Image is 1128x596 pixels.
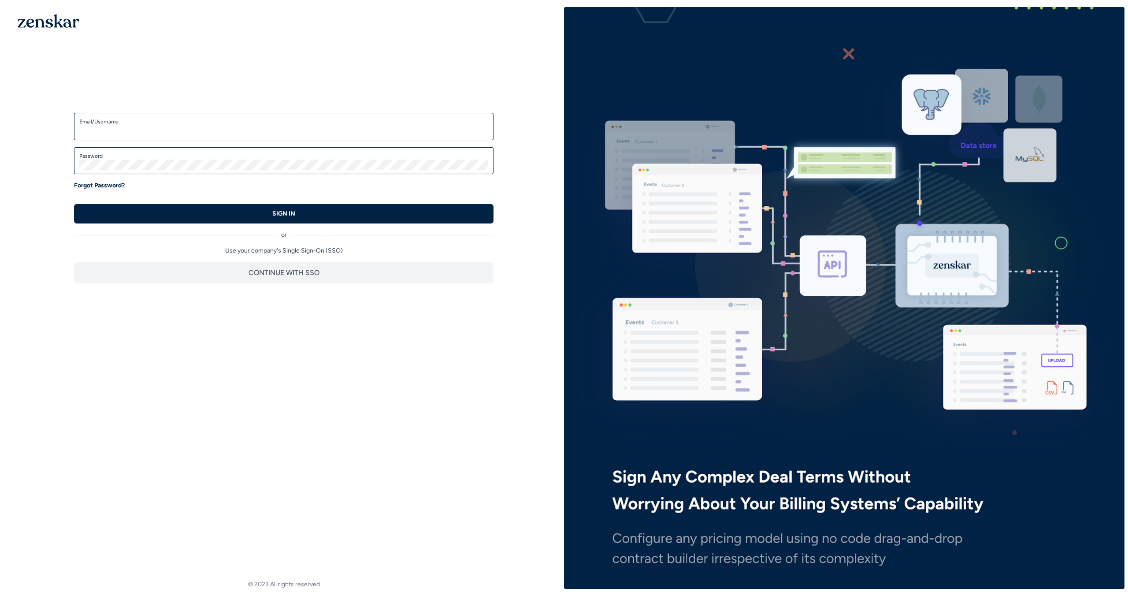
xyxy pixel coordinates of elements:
img: 1OGAJ2xQqyY4LXKgY66KYq0eOWRCkrZdAb3gUhuVAqdWPZE9SRJmCz+oDMSn4zDLXe31Ii730ItAGKgCKgCCgCikA4Av8PJUP... [18,14,79,28]
button: SIGN IN [74,204,493,223]
footer: © 2023 All rights reserved [4,580,564,589]
label: Password [79,153,488,160]
p: SIGN IN [272,209,295,218]
p: Use your company's Single Sign-On (SSO) [74,246,493,255]
button: CONTINUE WITH SSO [74,262,493,283]
label: Email/Username [79,118,488,125]
div: or [74,223,493,239]
a: Forgot Password? [74,181,125,190]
